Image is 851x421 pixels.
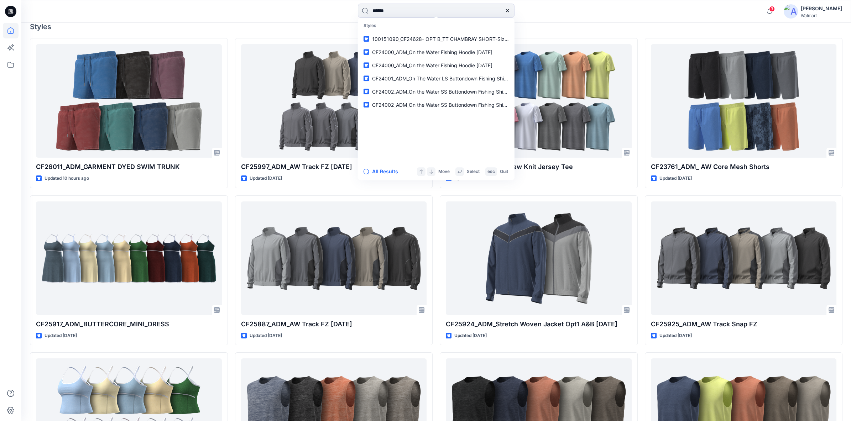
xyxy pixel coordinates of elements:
p: CF26011_ADM_GARMENT DYED SWIM TRUNK [36,162,222,172]
p: Updated [DATE] [659,332,692,340]
p: CF25925_ADM_AW Track Snap FZ [651,319,837,329]
span: CF24002_ADM_On the Water SS Buttondown Fishing Shirt [DATE] [372,89,524,95]
h4: Styles [30,22,842,31]
a: CF25887_ADM_AW Track FZ 07AUG25 [241,201,427,315]
a: 100151090_CF24628- OPT B_TT CHAMBRAY SHORT-Size set-Updated-Pattern [359,32,513,46]
span: 100151090_CF24628- OPT B_TT CHAMBRAY SHORT-Size set-Updated-Pattern [372,36,558,42]
a: CF25917_ADM_BUTTERCORE_MINI_DRESS [36,201,222,315]
span: CF24000_ADM_On the Water Fishing Hoodie [DATE] [372,62,492,68]
p: Updated [DATE] [45,332,77,340]
div: Walmart [801,13,842,18]
p: Select [467,168,480,175]
span: CF24000_ADM_On the Water Fishing Hoodie [DATE] [372,49,492,55]
a: CF25659_ADM_AW New Knit Jersey Tee [446,44,632,158]
p: CF25887_ADM_AW Track FZ [DATE] [241,319,427,329]
p: Updated [DATE] [659,175,692,182]
p: CF25659_ADM_AW New Knit Jersey Tee [446,162,632,172]
div: [PERSON_NAME] [801,4,842,13]
span: CF24002_ADM_On the Water SS Buttondown Fishing Shirt [DATE] [372,102,524,108]
a: CF23761_ADM_ AW Core Mesh Shorts [651,44,837,158]
a: CF24001_ADM_On The Water LS Buttondown Fishing Shirt [DATE] [359,72,513,85]
span: CF24001_ADM_On The Water LS Buttondown Fishing Shirt [DATE] [372,75,525,81]
p: CF23761_ADM_ AW Core Mesh Shorts [651,162,837,172]
a: CF25997_ADM_AW Track FZ 16AUG25 [241,44,427,158]
p: CF25997_ADM_AW Track FZ [DATE] [241,162,427,172]
p: Updated [DATE] [454,332,487,340]
span: 3 [769,6,775,12]
p: CF25917_ADM_BUTTERCORE_MINI_DRESS [36,319,222,329]
p: Updated [DATE] [250,332,282,340]
p: Quit [500,168,508,175]
p: Styles [359,19,513,32]
a: CF26011_ADM_GARMENT DYED SWIM TRUNK [36,44,222,158]
p: Updated 10 hours ago [45,175,89,182]
button: All Results [364,167,403,176]
a: CF24002_ADM_On the Water SS Buttondown Fishing Shirt [DATE] [359,98,513,111]
a: CF24000_ADM_On the Water Fishing Hoodie [DATE] [359,46,513,59]
p: Move [438,168,450,175]
a: CF24002_ADM_On the Water SS Buttondown Fishing Shirt [DATE] [359,85,513,98]
p: Updated [DATE] [250,175,282,182]
p: CF25924_ADM_Stretch Woven Jacket Opt1 A&B [DATE] [446,319,632,329]
p: esc [487,168,495,175]
img: avatar [784,4,798,19]
a: CF24000_ADM_On the Water Fishing Hoodie [DATE] [359,59,513,72]
a: CF25925_ADM_AW Track Snap FZ [651,201,837,315]
a: CF25924_ADM_Stretch Woven Jacket Opt1 A&B 09JUL25 [446,201,632,315]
